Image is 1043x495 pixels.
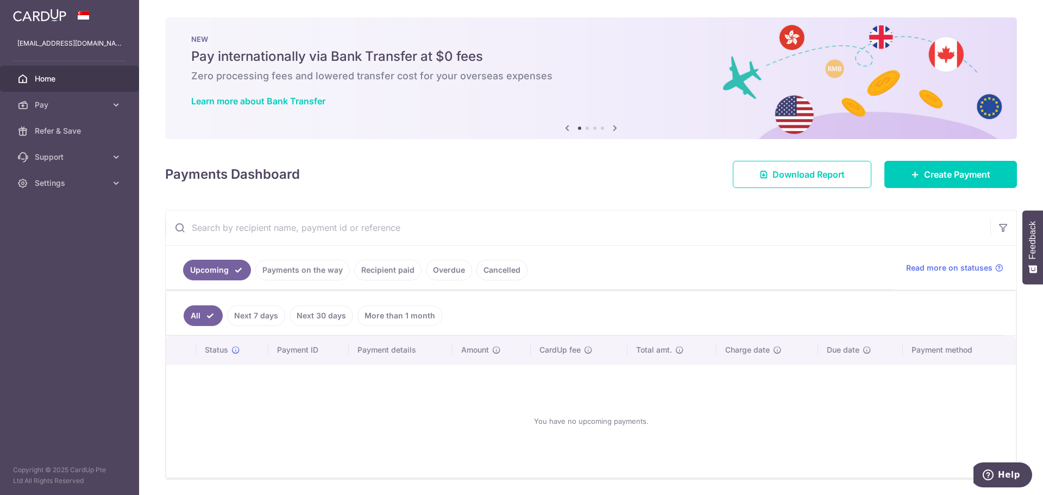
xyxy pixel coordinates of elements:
a: Upcoming [183,260,251,280]
div: You have no upcoming payments. [179,373,1003,469]
span: Amount [461,344,489,355]
span: Read more on statuses [906,262,992,273]
a: Next 30 days [290,305,353,326]
span: Home [35,73,106,84]
img: CardUp [13,9,66,22]
img: Bank transfer banner [165,17,1017,139]
th: Payment ID [268,336,349,364]
button: Feedback - Show survey [1022,210,1043,284]
a: More than 1 month [357,305,442,326]
span: Status [205,344,228,355]
span: CardUp fee [539,344,581,355]
iframe: Opens a widget where you can find more information [973,462,1032,490]
a: Download Report [733,161,871,188]
a: Overdue [426,260,472,280]
span: Refer & Save [35,126,106,136]
a: Payments on the way [255,260,350,280]
th: Payment details [349,336,453,364]
span: Charge date [725,344,770,355]
p: NEW [191,35,991,43]
h4: Payments Dashboard [165,165,300,184]
input: Search by recipient name, payment id or reference [166,210,990,245]
span: Create Payment [924,168,990,181]
a: Next 7 days [227,305,285,326]
span: Support [35,152,106,162]
span: Download Report [772,168,845,181]
a: All [184,305,223,326]
a: Cancelled [476,260,527,280]
span: Settings [35,178,106,189]
span: Feedback [1028,221,1038,259]
a: Read more on statuses [906,262,1003,273]
a: Create Payment [884,161,1017,188]
span: Total amt. [636,344,672,355]
th: Payment method [903,336,1016,364]
a: Learn more about Bank Transfer [191,96,325,106]
span: Due date [827,344,859,355]
span: Pay [35,99,106,110]
p: [EMAIL_ADDRESS][DOMAIN_NAME] [17,38,122,49]
h5: Pay internationally via Bank Transfer at $0 fees [191,48,991,65]
h6: Zero processing fees and lowered transfer cost for your overseas expenses [191,70,991,83]
a: Recipient paid [354,260,422,280]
